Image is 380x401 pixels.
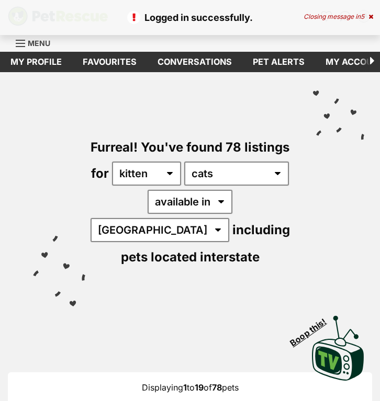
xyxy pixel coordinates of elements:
span: Boop this! [288,310,337,348]
span: Menu [28,39,50,48]
span: Furreal! You've found 78 listings for [91,140,289,181]
strong: 1 [183,382,187,393]
span: including pets located interstate [121,222,290,265]
div: Closing message in [304,13,373,20]
a: conversations [147,52,242,72]
a: Boop this! [312,306,364,383]
img: PetRescue TV logo [312,316,364,381]
span: Displaying to of pets [142,382,239,393]
strong: 78 [212,382,222,393]
p: Logged in successfully. [10,10,370,25]
strong: 19 [195,382,204,393]
span: 5 [361,13,364,20]
a: Pet alerts [242,52,315,72]
a: Favourites [72,52,147,72]
a: Menu [16,33,58,52]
